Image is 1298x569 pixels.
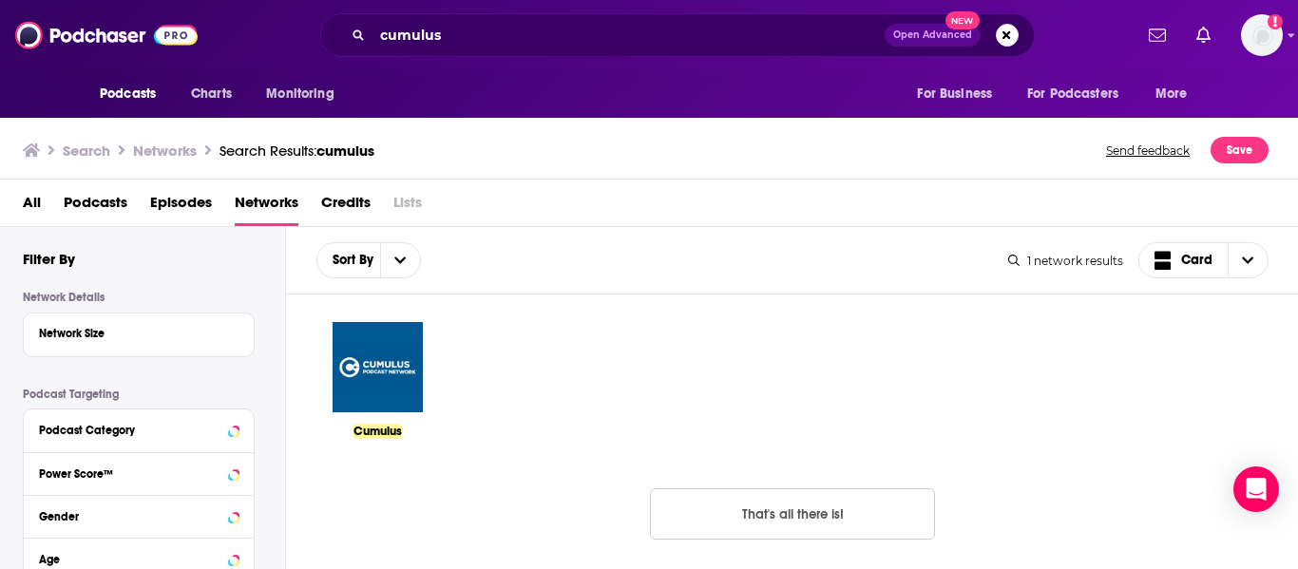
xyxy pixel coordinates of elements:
[650,488,935,540] button: Nothing here.
[904,76,1016,112] button: open menu
[393,187,422,226] span: Lists
[321,187,371,226] a: Credits
[885,24,981,47] button: Open AdvancedNew
[64,187,127,226] a: Podcasts
[39,461,239,484] button: Power Score™
[23,388,255,401] p: Podcast Targeting
[316,142,374,160] span: cumulus
[39,424,222,437] div: Podcast Category
[1141,19,1174,51] a: Show notifications dropdown
[266,81,334,107] span: Monitoring
[1233,466,1279,512] div: Open Intercom Messenger
[191,81,232,107] span: Charts
[1015,76,1146,112] button: open menu
[63,142,110,160] h3: Search
[23,291,255,304] p: Network Details
[23,250,75,268] h2: Filter By
[133,142,197,160] h3: Networks
[331,320,425,414] img: Cumulus logo
[1008,254,1123,268] div: 1 network results
[893,30,972,40] span: Open Advanced
[353,424,402,439] span: Cumulus
[1138,242,1269,278] button: Choose View
[1241,14,1283,56] span: Logged in as Mallory813
[86,76,181,112] button: open menu
[1268,14,1283,29] svg: Add a profile image
[1211,137,1269,163] button: Save
[1241,14,1283,56] button: Show profile menu
[23,187,41,226] a: All
[39,467,222,481] div: Power Score™
[317,254,380,267] button: open menu
[220,142,374,160] div: Search Results:
[39,417,239,441] button: Podcast Category
[1189,19,1218,51] a: Show notifications dropdown
[1100,137,1195,163] button: Send feedback
[316,242,421,278] h2: Choose List sort
[331,317,425,449] a: Cumulus logoCumulus
[235,187,298,226] a: Networks
[39,553,222,566] div: Age
[1142,76,1212,112] button: open menu
[317,254,380,267] span: Sort By
[1241,14,1283,56] img: User Profile
[150,187,212,226] a: Episodes
[1181,254,1212,267] span: Card
[380,243,420,277] button: open menu
[39,503,239,527] button: Gender
[372,20,885,50] input: Search podcasts, credits, & more...
[917,81,992,107] span: For Business
[1155,81,1188,107] span: More
[39,510,222,523] div: Gender
[39,321,239,345] button: Network Size
[253,76,358,112] button: open menu
[15,17,198,53] img: Podchaser - Follow, Share and Rate Podcasts
[100,81,156,107] span: Podcasts
[320,13,1035,57] div: Search podcasts, credits, & more...
[179,76,243,112] a: Charts
[1027,81,1118,107] span: For Podcasters
[945,11,980,29] span: New
[220,142,374,160] a: Search Results:cumulus
[39,327,226,340] div: Network Size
